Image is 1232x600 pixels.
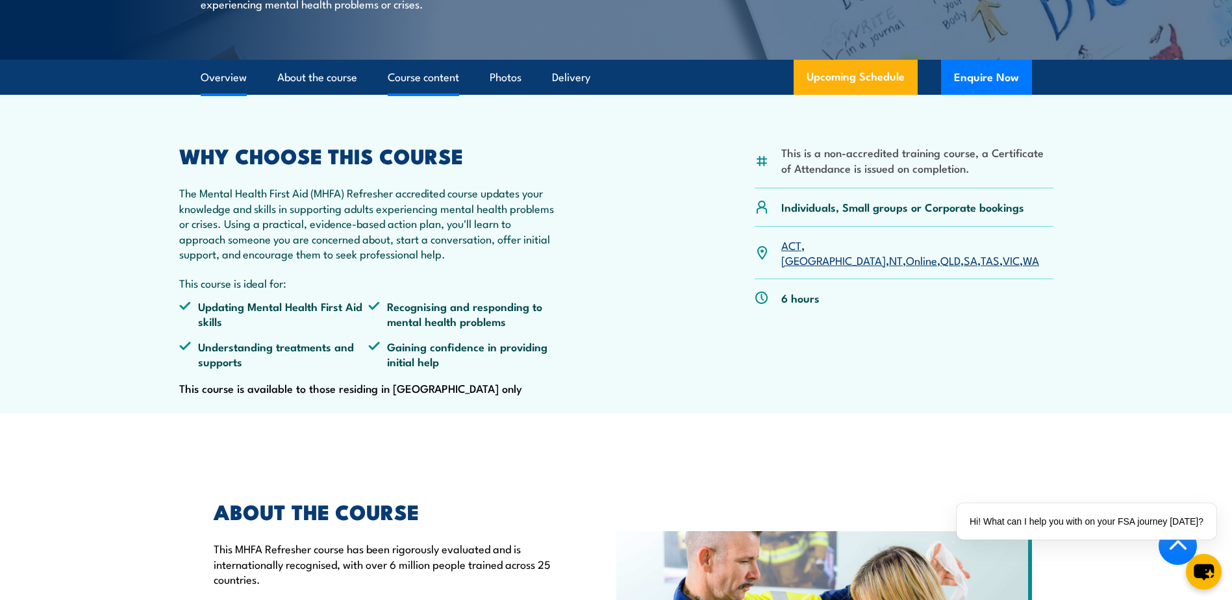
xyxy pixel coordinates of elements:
[368,299,558,329] li: Recognising and responding to mental health problems
[781,237,801,253] a: ACT
[794,60,918,95] a: Upcoming Schedule
[277,60,357,95] a: About the course
[1023,252,1039,268] a: WA
[1186,554,1222,590] button: chat-button
[214,541,557,586] p: This MHFA Refresher course has been rigorously evaluated and is internationally recognised, with ...
[957,503,1216,540] div: Hi! What can I help you with on your FSA journey [DATE]?
[388,60,459,95] a: Course content
[941,60,1032,95] button: Enquire Now
[906,252,937,268] a: Online
[368,339,558,369] li: Gaining confidence in providing initial help
[1003,252,1020,268] a: VIC
[214,502,557,520] h2: ABOUT THE COURSE
[781,145,1053,175] li: This is a non-accredited training course, a Certificate of Attendance is issued on completion.
[179,275,559,290] p: This course is ideal for:
[781,238,1053,268] p: , , , , , , , ,
[552,60,590,95] a: Delivery
[781,199,1024,214] p: Individuals, Small groups or Corporate bookings
[179,185,559,261] p: The Mental Health First Aid (MHFA) Refresher accredited course updates your knowledge and skills ...
[781,290,820,305] p: 6 hours
[201,60,247,95] a: Overview
[781,252,886,268] a: [GEOGRAPHIC_DATA]
[179,299,369,329] li: Updating Mental Health First Aid skills
[981,252,999,268] a: TAS
[964,252,977,268] a: SA
[490,60,522,95] a: Photos
[179,339,369,369] li: Understanding treatments and supports
[889,252,903,268] a: NT
[179,146,559,164] h2: WHY CHOOSE THIS COURSE
[179,146,559,398] div: This course is available to those residing in [GEOGRAPHIC_DATA] only
[940,252,961,268] a: QLD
